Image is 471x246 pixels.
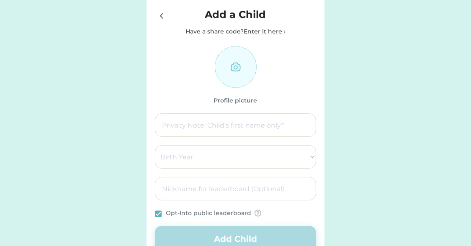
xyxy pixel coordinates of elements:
div: Opt-Into public leaderboard [166,209,251,218]
img: Group%2026910.png [255,210,261,217]
h4: Add a Child [172,7,299,22]
input: Nickname for leaderboard (Optional) [155,177,316,200]
u: Enter it here › [244,28,286,35]
div: Have a share code? [155,27,316,36]
div: Profile picture [214,96,257,105]
input: Privacy Note: Child’s first name only* [155,113,316,137]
